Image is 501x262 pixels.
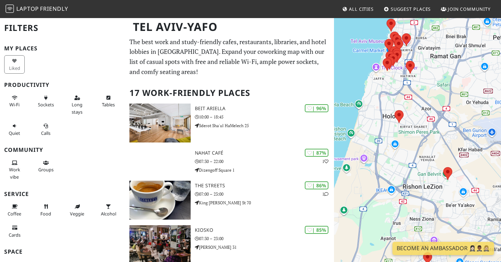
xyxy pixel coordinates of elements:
[392,242,494,255] a: Become an Ambassador 🤵🏻‍♀️🤵🏾‍♂️🤵🏼‍♀️
[195,106,334,112] h3: Beit Ariella
[67,201,87,219] button: Veggie
[98,92,119,110] button: Tables
[125,181,334,220] a: The Streets | 86% 1 The Streets 07:00 – 23:00 King [PERSON_NAME] St 70
[35,92,56,110] button: Sockets
[4,120,25,139] button: Quiet
[322,158,328,165] p: 1
[70,211,84,217] span: Veggie
[125,104,334,142] a: Beit Ariella | 96% Beit Ariella 10:00 – 18:45 Sderot Sha'ul HaMelech 25
[9,130,20,136] span: Quiet
[102,101,115,108] span: Work-friendly tables
[4,157,25,182] button: Work vibe
[40,5,68,13] span: Friendly
[448,6,491,12] span: Join Community
[38,166,54,173] span: Group tables
[41,130,50,136] span: Video/audio calls
[381,3,434,15] a: Suggest Places
[195,114,334,120] p: 10:00 – 18:45
[16,5,39,13] span: Laptop
[67,92,87,117] button: Long stays
[391,6,431,12] span: Suggest Places
[129,82,330,104] h2: 17 Work-Friendly Places
[195,183,334,189] h3: The Streets
[8,211,21,217] span: Coffee
[339,3,376,15] a: All Cities
[195,122,334,129] p: Sderot Sha'ul HaMelech 25
[129,37,330,77] p: The best work and study-friendly cafes, restaurants, libraries, and hotel lobbies in [GEOGRAPHIC_...
[4,92,25,110] button: Wi-Fi
[195,150,334,156] h3: Nahat Café
[4,201,25,219] button: Coffee
[127,17,333,36] h1: Tel Aviv-Yafo
[101,211,116,217] span: Alcohol
[35,157,56,175] button: Groups
[38,101,54,108] span: Power sockets
[72,101,82,115] span: Long stays
[125,148,334,175] a: | 87% 1 Nahat Café 07:30 – 22:00 Dizengoff Square 1
[4,147,121,153] h3: Community
[305,181,328,189] div: | 86%
[4,191,121,197] h3: Service
[195,227,334,233] h3: Kiosko
[195,158,334,165] p: 07:30 – 22:00
[129,181,191,220] img: The Streets
[98,201,119,219] button: Alcohol
[195,191,334,197] p: 07:00 – 23:00
[349,6,374,12] span: All Cities
[9,101,19,108] span: Stable Wi-Fi
[305,226,328,234] div: | 85%
[129,104,191,142] img: Beit Ariella
[40,211,51,217] span: Food
[9,232,21,238] span: Credit cards
[4,248,121,255] h3: Space
[195,167,334,173] p: Dizengoff Square 1
[322,191,328,197] p: 1
[195,244,334,251] p: [PERSON_NAME] 31
[4,222,25,240] button: Cards
[4,17,121,39] h2: Filters
[35,120,56,139] button: Calls
[4,45,121,52] h3: My Places
[195,235,334,242] p: 07:30 – 23:00
[4,82,121,88] h3: Productivity
[35,201,56,219] button: Food
[305,104,328,112] div: | 96%
[438,3,493,15] a: Join Community
[305,149,328,157] div: | 87%
[9,166,20,180] span: People working
[6,5,14,13] img: LaptopFriendly
[6,3,68,15] a: LaptopFriendly LaptopFriendly
[195,199,334,206] p: King [PERSON_NAME] St 70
